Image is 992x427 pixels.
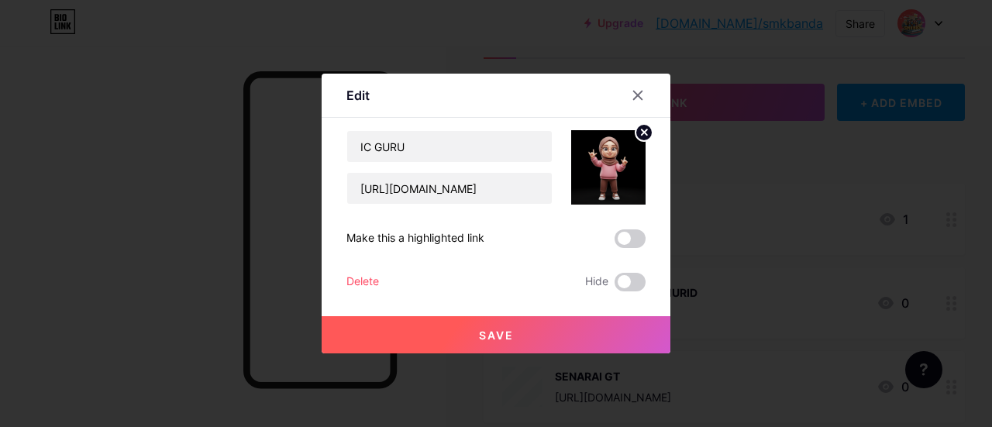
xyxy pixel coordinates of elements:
[585,273,608,291] span: Hide
[347,173,552,204] input: URL
[347,131,552,162] input: Title
[479,329,514,342] span: Save
[346,273,379,291] div: Delete
[346,229,484,248] div: Make this a highlighted link
[346,86,370,105] div: Edit
[571,130,646,205] img: link_thumbnail
[322,316,670,353] button: Save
